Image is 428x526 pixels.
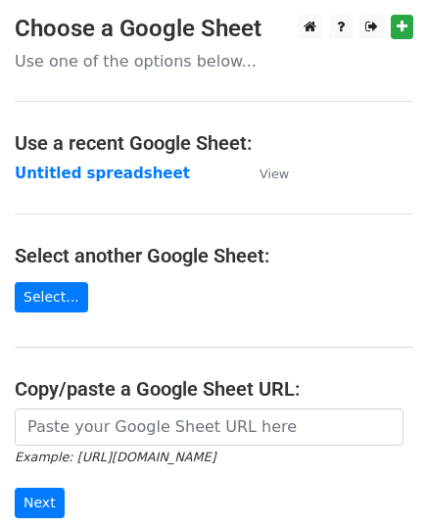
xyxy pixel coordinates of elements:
small: Example: [URL][DOMAIN_NAME] [15,450,215,464]
h4: Use a recent Google Sheet: [15,131,413,155]
h4: Copy/paste a Google Sheet URL: [15,377,413,401]
input: Next [15,488,65,518]
small: View [260,167,289,181]
p: Use one of the options below... [15,51,413,72]
a: View [240,165,289,182]
input: Paste your Google Sheet URL here [15,408,404,446]
h3: Choose a Google Sheet [15,15,413,43]
a: Untitled spreadsheet [15,165,190,182]
h4: Select another Google Sheet: [15,244,413,267]
a: Select... [15,282,88,312]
